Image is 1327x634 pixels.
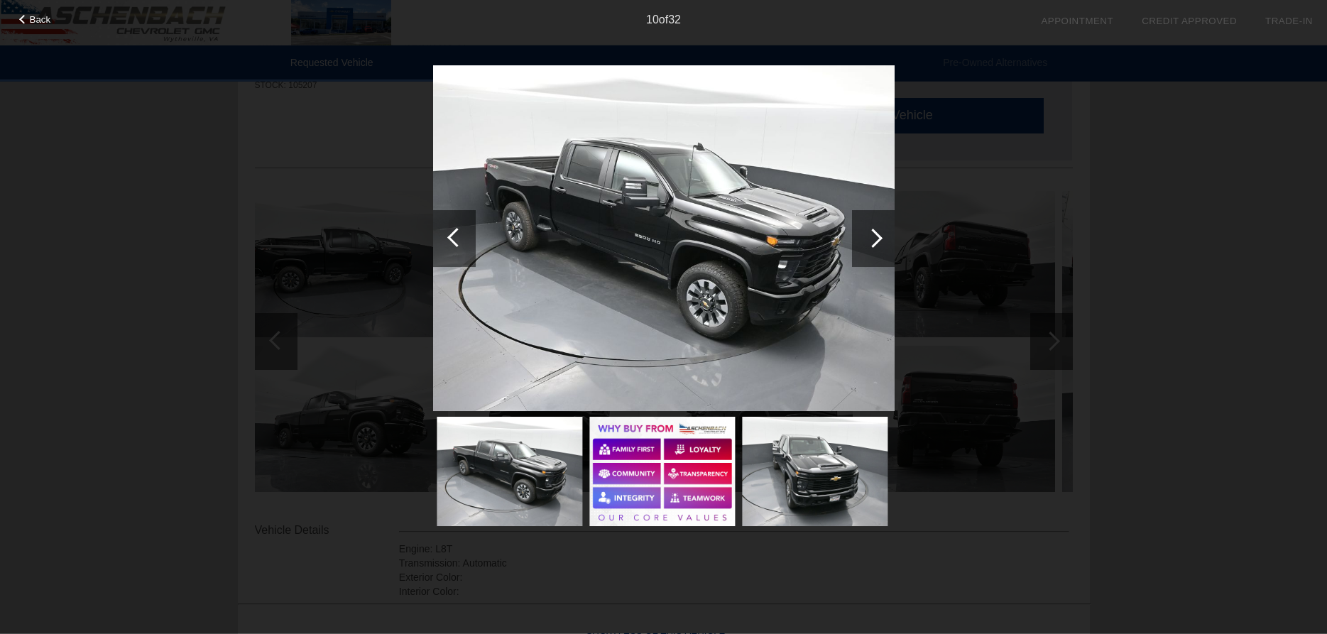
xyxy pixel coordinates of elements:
[433,65,895,411] img: 412d4c36-2460-49a4-bbe5-b69139f0e875.jpg
[742,417,888,526] img: 13623233-49b0-407b-948a-2230916d6e5e.jpg
[1265,16,1313,26] a: Trade-In
[646,13,659,26] span: 10
[30,14,51,25] span: Back
[437,417,582,526] img: 412d4c36-2460-49a4-bbe5-b69139f0e875.jpg
[589,417,735,526] img: c12f7ca2-e2f7-4209-b90e-e4396015c3ca.jpg
[1142,16,1237,26] a: Credit Approved
[1041,16,1113,26] a: Appointment
[668,13,681,26] span: 32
